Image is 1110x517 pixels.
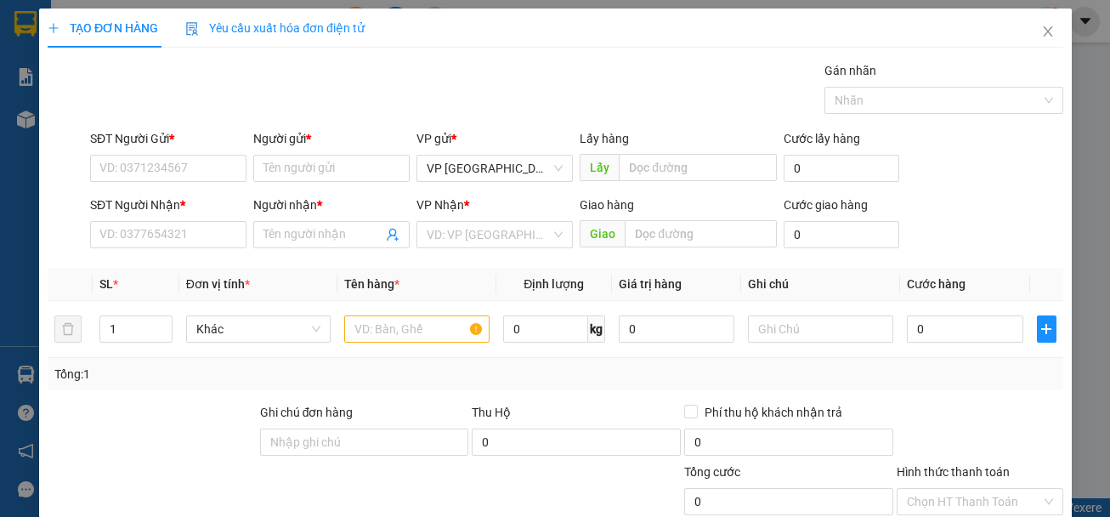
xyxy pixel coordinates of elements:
span: Giao hàng [580,198,634,212]
button: delete [54,315,82,343]
button: plus [1036,315,1056,343]
label: Gán nhãn [824,64,876,77]
span: plus [48,22,59,34]
input: Cước giao hàng [784,221,899,248]
label: Hình thức thanh toán [896,465,1009,479]
button: Close [1023,9,1071,56]
span: Yêu cầu xuất hóa đơn điện tử [185,21,365,35]
input: Dọc đường [619,154,777,181]
img: icon [185,22,199,36]
span: Thu Hộ [472,406,511,419]
span: VP Nha Trang xe Limousine [427,156,563,181]
label: Ghi chú đơn hàng [259,406,353,419]
input: Ghi Chú [748,315,893,343]
div: Tổng: 1 [54,365,430,383]
span: Lấy [580,154,619,181]
span: plus [1037,322,1055,336]
span: VP Nhận [416,198,464,212]
span: Giao [580,220,625,247]
span: Định lượng [524,277,584,291]
label: Cước lấy hàng [784,132,860,145]
input: Dọc đường [625,220,777,247]
div: SĐT Người Gửi [90,129,246,148]
span: user-add [386,228,399,241]
input: VD: Bàn, Ghế [344,315,490,343]
span: Khác [195,316,320,342]
span: Cước hàng [907,277,966,291]
span: kg [587,315,604,343]
span: SL [99,277,113,291]
th: Ghi chú [741,268,900,301]
span: Đơn vị tính [185,277,249,291]
input: Cước lấy hàng [784,155,899,182]
span: Giá trị hàng [618,277,681,291]
div: Người gửi [253,129,410,148]
label: Cước giao hàng [784,198,868,212]
span: Tên hàng [344,277,399,291]
span: close [1040,25,1054,38]
span: Lấy hàng [580,132,629,145]
div: VP gửi [416,129,573,148]
input: 0 [618,315,734,343]
div: Người nhận [253,196,410,214]
div: SĐT Người Nhận [90,196,246,214]
span: Tổng cước [684,465,740,479]
span: Phí thu hộ khách nhận trả [698,403,849,422]
span: TẠO ĐƠN HÀNG [48,21,158,35]
input: Ghi chú đơn hàng [259,429,468,456]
